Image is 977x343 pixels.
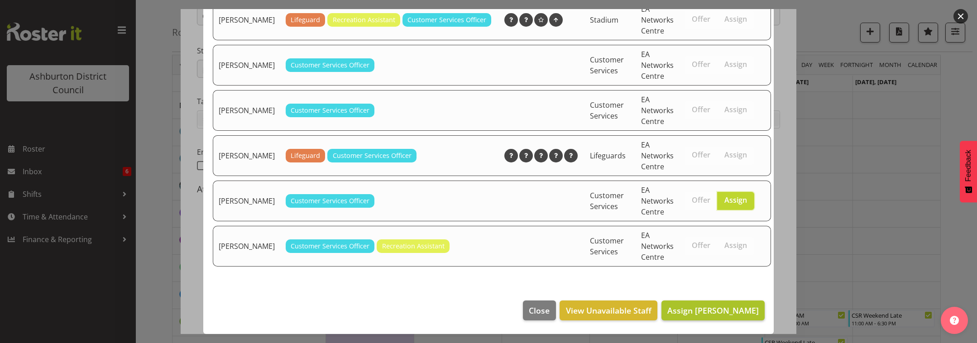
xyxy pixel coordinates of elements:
span: Lifeguard [291,15,320,25]
span: Customer Services Officer [291,241,369,251]
span: EA Networks Centre [641,185,674,217]
span: Offer [692,105,710,114]
span: View Unavailable Staff [566,305,651,316]
td: [PERSON_NAME] [213,90,280,131]
span: Assign [724,241,747,250]
span: Customer Services [590,236,624,257]
span: Close [529,305,550,316]
span: EA Networks Centre [641,4,674,36]
span: Stadium [590,15,618,25]
span: Recreation Assistant [333,15,395,25]
span: Customer Services [590,191,624,211]
span: Offer [692,60,710,69]
button: Feedback - Show survey [960,141,977,202]
span: Offer [692,195,710,205]
span: Assign [724,14,747,24]
span: EA Networks Centre [641,49,674,81]
span: Assign [PERSON_NAME] [667,305,759,316]
span: Customer Services [590,55,624,76]
span: Lifeguard [291,151,320,161]
span: Assign [724,60,747,69]
button: Assign [PERSON_NAME] [661,300,765,320]
span: Customer Services [590,100,624,121]
span: Lifeguards [590,151,626,161]
img: help-xxl-2.png [950,316,959,325]
span: Customer Services Officer [333,151,412,161]
td: [PERSON_NAME] [213,45,280,86]
td: [PERSON_NAME] [213,226,280,267]
span: Feedback [964,150,972,181]
span: Offer [692,14,710,24]
td: [PERSON_NAME] [213,135,280,176]
span: Recreation Assistant [382,241,445,251]
span: EA Networks Centre [641,140,674,171]
span: Customer Services Officer [407,15,486,25]
span: Customer Services Officer [291,196,369,206]
td: [PERSON_NAME] [213,181,280,221]
span: Customer Services Officer [291,105,369,115]
span: Customer Services Officer [291,60,369,70]
span: Offer [692,150,710,159]
span: Assign [724,195,747,205]
span: EA Networks Centre [641,230,674,262]
span: Assign [724,150,747,159]
button: Close [523,300,556,320]
span: Assign [724,105,747,114]
span: EA Networks Centre [641,95,674,126]
span: Offer [692,241,710,250]
button: View Unavailable Staff [560,300,657,320]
